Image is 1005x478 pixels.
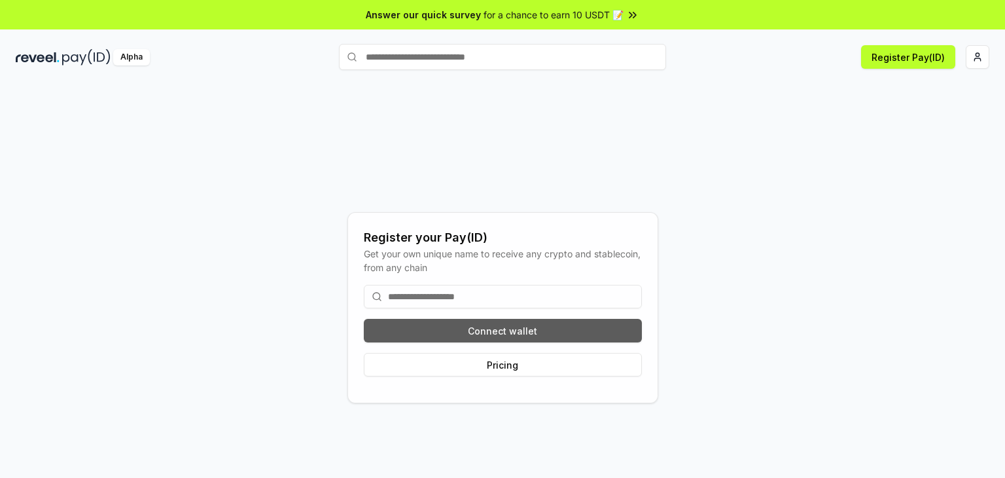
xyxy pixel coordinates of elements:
button: Register Pay(ID) [861,45,955,69]
div: Alpha [113,49,150,65]
button: Pricing [364,353,642,377]
img: pay_id [62,49,111,65]
div: Get your own unique name to receive any crypto and stablecoin, from any chain [364,247,642,274]
span: Answer our quick survey [366,8,481,22]
button: Connect wallet [364,319,642,342]
div: Register your Pay(ID) [364,229,642,247]
img: reveel_dark [16,49,60,65]
span: for a chance to earn 10 USDT 📝 [484,8,624,22]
